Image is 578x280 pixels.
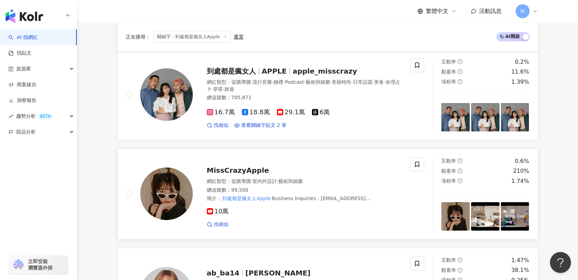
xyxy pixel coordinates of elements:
[457,169,462,173] span: question-circle
[207,166,269,175] span: MissCrazyApple
[252,178,277,184] span: 室內外設計
[8,81,36,88] a: 商案媒合
[207,109,235,116] span: 16.7萬
[16,108,53,124] span: 趨勢分析
[441,69,456,75] span: 觀看率
[272,79,273,85] span: ·
[252,79,272,85] span: 流行音樂
[511,68,529,76] div: 11.6%
[457,258,462,262] span: question-circle
[117,49,538,140] a: KOL Avatar到處都是瘋女人APPLEapple_misscrazy網紅類型：促購導購·流行音樂·婚禮·Podcast·藝術與娛樂·美妝時尚·日常話題·美食·命理占卜·穿搭·旅遊總追蹤數：...
[441,59,456,64] span: 互動率
[8,50,32,57] a: 找貼文
[207,79,402,93] div: 網紅類型 ：
[457,79,462,84] span: question-circle
[231,178,251,184] span: 促購導購
[353,79,373,85] span: 日常話題
[16,61,31,77] span: 資源庫
[426,7,448,15] span: 繁體中文
[207,79,400,92] span: 命理占卜
[126,34,150,40] span: 正在搜尋 ：
[511,177,529,185] div: 1.74%
[457,178,462,183] span: question-circle
[11,259,25,270] img: chrome extension
[441,178,456,184] span: 漲粉率
[207,178,402,185] div: 網紅類型 ：
[207,94,402,101] div: 總追蹤數 ： 705,871
[207,67,256,75] span: 到處都是瘋女人
[471,202,499,231] img: post-image
[277,178,278,184] span: ·
[140,168,193,220] img: KOL Avatar
[501,202,529,231] img: post-image
[8,97,36,104] a: 洞察報告
[457,69,462,74] span: question-circle
[214,122,229,129] span: 找相似
[277,109,305,116] span: 29.1萬
[441,202,470,231] img: post-image
[515,157,529,165] div: 0.6%
[207,221,229,228] a: 找相似
[140,68,193,121] img: KOL Avatar
[278,178,303,184] span: 藝術與娛樂
[304,79,305,85] span: ·
[242,109,270,116] span: 18.8萬
[207,187,402,194] div: 總追蹤數 ： 99,500
[351,79,353,85] span: ·
[28,258,53,271] span: 立即安裝 瀏覽器外掛
[283,79,285,85] span: ·
[457,59,462,64] span: question-circle
[117,149,538,239] a: KOL AvatarMissCrazyApple網紅類型：促購導購·室內外設計·藝術與娛樂總追蹤數：99,500簡介：到處都是瘋女人AppleBusiness Inquiries : [EMAI...
[8,114,13,119] span: rise
[457,158,462,163] span: question-circle
[293,67,357,75] span: apple_misscrazy
[457,268,462,273] span: question-circle
[441,79,456,84] span: 漲粉率
[312,109,330,116] span: 6萬
[214,221,229,228] span: 找相似
[513,167,529,175] div: 210%
[224,86,234,92] span: 旅遊
[241,122,287,129] span: 查看關鍵字貼文 2 筆
[511,78,529,86] div: 1.39%
[441,257,456,263] span: 互動率
[212,86,213,92] span: ·
[441,168,456,174] span: 觀看率
[471,103,499,131] img: post-image
[384,79,385,85] span: ·
[9,255,68,274] a: chrome extension立即安裝 瀏覽器外掛
[231,79,251,85] span: 促購導購
[501,103,529,131] img: post-image
[207,269,239,277] span: ab_ba14
[520,7,524,15] span: M
[245,269,311,277] span: [PERSON_NAME]
[251,79,252,85] span: ·
[330,79,332,85] span: ·
[550,252,571,273] iframe: Help Scout Beacon - Open
[234,122,287,129] a: 查看關鍵字貼文 2 筆
[6,9,43,23] img: logo
[441,158,456,164] span: 互動率
[37,113,53,120] div: BETA
[207,122,229,129] a: 找相似
[515,58,529,66] div: 0.2%
[285,79,304,85] span: Podcast
[262,67,287,75] span: APPLE
[213,86,223,92] span: 穿搭
[153,31,231,43] span: 關鍵字：到處都是瘋女人Apple
[511,257,529,264] div: 1.47%
[273,79,283,85] span: 婚禮
[222,194,272,202] mark: 到處都是瘋女人Apple
[332,79,351,85] span: 美妝時尚
[511,266,529,274] div: 38.1%
[373,79,374,85] span: ·
[16,124,36,140] span: 競品分析
[207,208,229,215] span: 10萬
[441,103,470,131] img: post-image
[441,267,456,273] span: 觀看率
[234,34,244,40] div: 重置
[306,79,330,85] span: 藝術與娛樂
[479,8,502,14] span: 活動訊息
[8,34,38,41] a: searchAI 找網紅
[374,79,384,85] span: 美食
